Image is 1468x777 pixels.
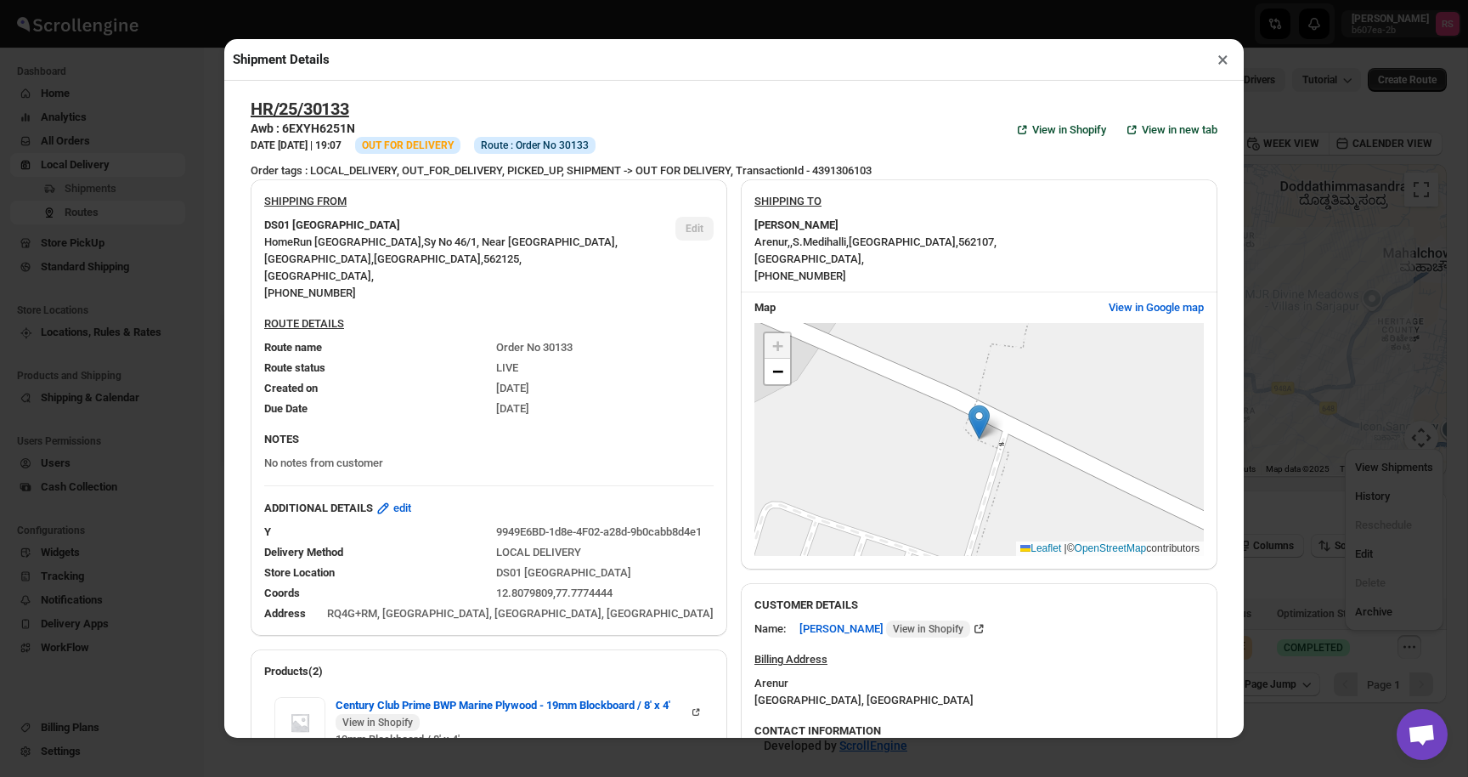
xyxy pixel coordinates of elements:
[264,217,400,234] b: DS01 [GEOGRAPHIC_DATA]
[496,587,613,599] span: 12.8079809,77.7774444
[362,139,454,151] span: OUT FOR DELIVERY
[364,495,421,522] button: edit
[264,286,356,299] span: [PHONE_NUMBER]
[336,697,689,731] span: Century Club Prime BWP Marine Plywood - 19mm Blockboard / 8' x 4'
[496,546,581,559] span: LOCAL DELIVERY
[264,269,374,282] span: [GEOGRAPHIC_DATA] ,
[754,621,786,638] div: Name:
[754,653,827,666] u: Billing Address
[754,235,790,248] span: Arenur ,
[264,382,318,394] span: Created on
[336,699,703,712] a: Century Club Prime BWP Marine Plywood - 19mm Blockboard / 8' x 4' View in Shopify
[251,139,342,152] h3: DATE
[799,622,987,635] a: [PERSON_NAME] View in Shopify
[264,457,383,469] span: No notes from customer
[1142,122,1217,139] span: View in new tab
[424,235,618,248] span: Sy No 46/1, Near [GEOGRAPHIC_DATA] ,
[496,361,518,374] span: LIVE
[765,333,790,359] a: Zoom in
[264,195,347,207] u: SHIPPING FROM
[264,607,306,620] span: Address
[374,252,483,265] span: [GEOGRAPHIC_DATA] ,
[754,252,864,265] span: [GEOGRAPHIC_DATA] ,
[496,341,573,354] span: Order No 30133
[264,402,308,415] span: Due Date
[264,587,300,599] span: Coords
[1075,542,1147,554] a: OpenStreetMap
[958,235,997,248] span: 562107 ,
[264,235,424,248] span: HomeRun [GEOGRAPHIC_DATA] ,
[264,663,714,680] h2: Products(2)
[754,675,974,709] div: Arenur [GEOGRAPHIC_DATA], [GEOGRAPHIC_DATA]
[264,341,322,354] span: Route name
[342,716,413,729] span: View in Shopify
[327,607,714,620] span: RQ4G+RM, [GEOGRAPHIC_DATA], [GEOGRAPHIC_DATA], [GEOGRAPHIC_DATA]
[496,382,529,394] span: [DATE]
[765,359,790,384] a: Zoom out
[1016,542,1204,556] div: © contributors
[496,525,702,538] span: 9949E6BD-1d8e-4F02-a28d-9b0cabb8d4e1
[264,252,374,265] span: [GEOGRAPHIC_DATA] ,
[893,622,963,636] span: View in Shopify
[1020,542,1061,554] a: Leaflet
[754,217,838,234] b: [PERSON_NAME]
[274,697,325,748] img: Item
[968,405,990,440] img: Marker
[1109,299,1204,316] span: View in Google map
[278,139,342,151] b: [DATE] | 19:07
[1397,709,1448,760] div: Open chat
[754,301,776,314] b: Map
[481,139,589,152] span: Route : Order No 30133
[772,360,783,382] span: −
[233,51,330,68] h2: Shipment Details
[251,99,349,119] button: HR/25/30133
[754,195,822,207] u: SHIPPING TO
[336,733,460,746] span: 19mm Blockboard / 8' x 4'
[1032,122,1106,139] span: View in Shopify
[793,235,849,248] span: S.Medihalli ,
[1003,116,1116,144] a: View in Shopify
[772,335,783,356] span: +
[799,621,970,638] span: [PERSON_NAME]
[251,120,596,137] h3: Awb : 6EXYH6251N
[251,162,1217,179] div: Order tags : LOCAL_DELIVERY, OUT_FOR_DELIVERY, PICKED_UP, SHIPMENT -> OUT FOR DELIVERY, Transacti...
[264,525,271,538] span: Y
[496,402,529,415] span: [DATE]
[264,317,344,330] u: ROUTE DETAILS
[1113,116,1228,144] button: View in new tab
[790,235,793,248] span: ,
[264,500,373,517] b: ADDITIONAL DETAILS
[264,566,335,579] span: Store Location
[483,252,522,265] span: 562125 ,
[1098,294,1214,321] button: View in Google map
[264,433,299,445] b: NOTES
[496,566,631,579] span: DS01 [GEOGRAPHIC_DATA]
[264,546,343,559] span: Delivery Method
[393,500,411,517] span: edit
[754,723,1204,740] h3: CONTACT INFORMATION
[1211,48,1235,71] button: ×
[1064,542,1067,554] span: |
[754,269,846,282] span: [PHONE_NUMBER]
[849,235,958,248] span: [GEOGRAPHIC_DATA] ,
[754,597,1204,614] h3: CUSTOMER DETAILS
[264,361,325,374] span: Route status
